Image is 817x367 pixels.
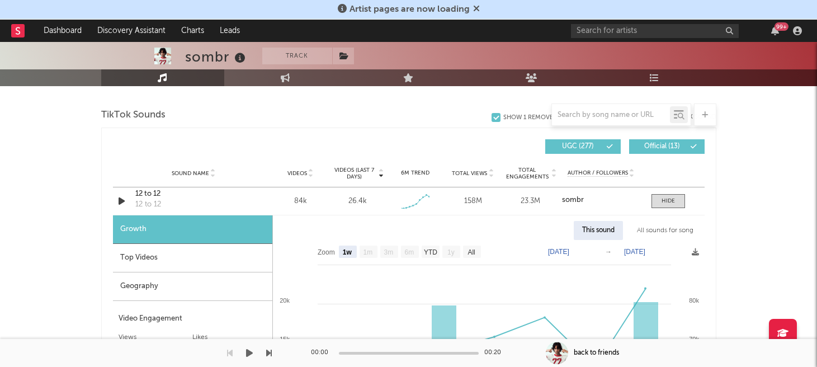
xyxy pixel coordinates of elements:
text: Zoom [318,248,335,256]
div: Video Engagement [119,312,267,326]
input: Search for artists [571,24,739,38]
div: 00:20 [484,346,507,360]
text: YTD [423,248,437,256]
div: This sound [574,221,623,240]
div: Geography [113,272,272,301]
a: Dashboard [36,20,89,42]
text: 6m [404,248,414,256]
a: Leads [212,20,248,42]
span: Total Engagements [504,167,550,180]
text: 3m [384,248,393,256]
text: 1y [447,248,455,256]
span: Author / Followers [568,170,628,177]
text: 70k [689,336,699,342]
div: 99 + [775,22,788,31]
div: Views [119,331,193,344]
text: [DATE] [624,248,645,256]
text: 1w [342,248,352,256]
div: 12 to 12 [135,199,161,210]
div: Top Videos [113,244,272,272]
span: Total Views [452,170,487,177]
text: → [605,248,612,256]
div: 23.3M [504,196,556,207]
button: UGC(277) [545,139,621,154]
button: Track [262,48,332,64]
div: 84k [275,196,327,207]
text: 1m [363,248,372,256]
div: Growth [113,215,272,244]
text: 15k [280,336,290,342]
a: sombr [562,196,640,204]
div: 6M Trend [389,169,441,177]
a: 12 to 12 [135,189,252,200]
div: sombr [185,48,248,66]
div: back to friends [574,348,619,358]
a: Discovery Assistant [89,20,173,42]
button: Official(13) [629,139,705,154]
span: Videos [287,170,307,177]
div: 26.4k [348,196,367,207]
text: 20k [280,297,290,304]
div: 158M [447,196,499,207]
span: Artist pages are now loading [350,5,470,14]
input: Search by song name or URL [552,111,670,120]
div: 00:00 [311,346,333,360]
div: Likes [192,331,267,344]
span: Dismiss [473,5,480,14]
div: All sounds for song [629,221,702,240]
span: Official ( 13 ) [636,143,688,150]
text: 80k [689,297,699,304]
span: UGC ( 277 ) [552,143,604,150]
text: All [467,248,475,256]
strong: sombr [562,196,584,204]
a: Charts [173,20,212,42]
span: Sound Name [172,170,209,177]
button: 99+ [771,26,779,35]
text: [DATE] [548,248,569,256]
span: Videos (last 7 days) [332,167,377,180]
